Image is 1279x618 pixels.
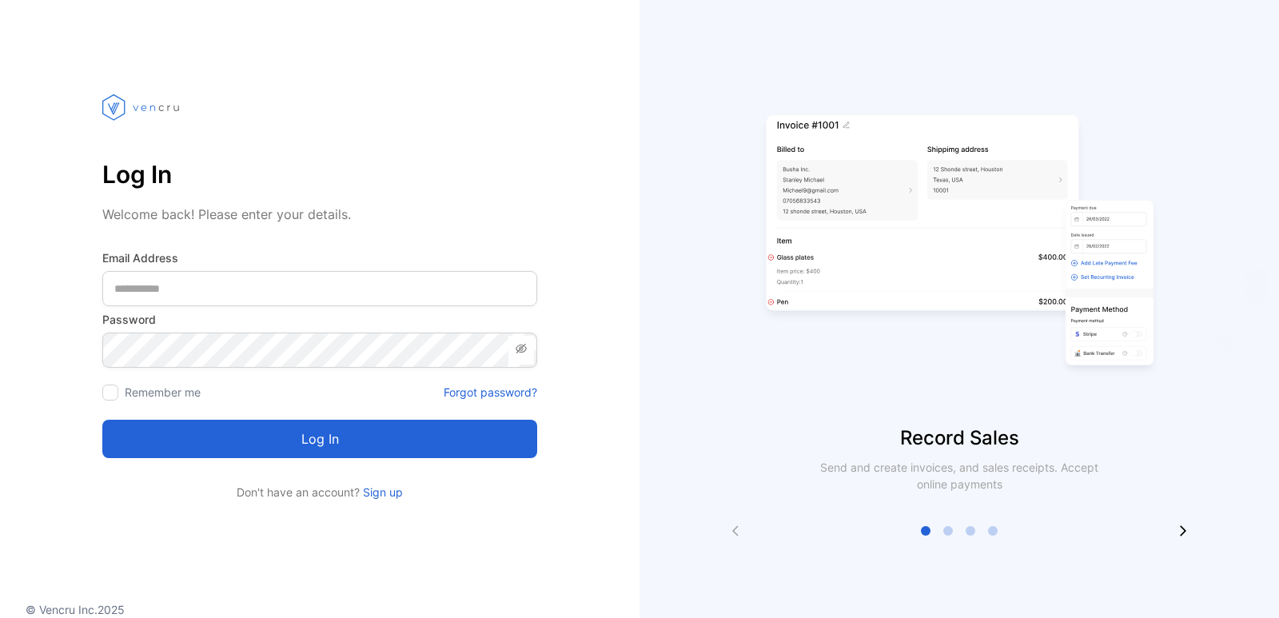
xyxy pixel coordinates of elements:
p: Record Sales [639,424,1279,453]
label: Email Address [102,249,537,266]
button: Log in [102,420,537,458]
a: Sign up [360,485,403,499]
label: Remember me [125,385,201,399]
p: Log In [102,155,537,193]
p: Send and create invoices, and sales receipts. Accept online payments [806,459,1113,492]
a: Forgot password? [444,384,537,401]
label: Password [102,311,537,328]
img: vencru logo [102,64,182,150]
img: slider image [759,64,1159,424]
p: Don't have an account? [102,484,537,500]
p: Welcome back! Please enter your details. [102,205,537,224]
